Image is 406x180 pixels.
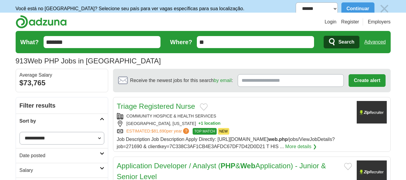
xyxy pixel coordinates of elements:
span: Search [338,36,354,48]
div: Average Salary [20,73,104,78]
img: Company logo [357,101,387,124]
a: Sort by [16,114,108,128]
a: Date posted [16,148,108,163]
span: $81,690 [151,129,166,133]
img: Adzuna logo [16,15,67,29]
strong: web.php [268,137,288,142]
a: Triage Registered Nurse [117,102,195,110]
div: $73,765 [20,78,104,88]
a: Employers [368,18,391,26]
a: by email [214,78,232,83]
span: TOP MATCH [193,128,216,135]
span: NEW [218,128,229,135]
span: ? [183,128,189,134]
label: What? [20,38,39,47]
a: Salary [16,163,108,178]
a: ESTIMATED:$81,690per year? [127,128,191,135]
div: COMMUNITY HOSPICE & HEALTH SERVICES [117,113,352,119]
button: Continuar [341,2,374,15]
a: Advanced [364,36,386,48]
button: +1 location [198,121,221,127]
span: + [198,121,201,127]
button: Create alert [349,74,385,87]
button: Search [324,36,359,48]
h2: Sort by [20,117,100,125]
h2: Filter results [16,97,108,114]
a: Login [325,18,336,26]
strong: Web [240,162,255,170]
a: Register [341,18,359,26]
strong: PHP [221,162,235,170]
p: Você está no [GEOGRAPHIC_DATA]? Selecione seu país para ver vagas específicas para sua localização. [16,5,245,12]
span: Job Description Job Description Apply Directly: [URL][DOMAIN_NAME] /jobs/ViewJobDetails?job=27169... [117,137,335,149]
img: icon_close_no_bg.svg [378,2,391,15]
h2: Salary [20,167,100,174]
div: [GEOGRAPHIC_DATA], [US_STATE] [117,121,352,127]
label: Where? [170,38,192,47]
h2: Date posted [20,152,100,159]
button: Add to favorite jobs [200,103,208,111]
h1: Web PHP Jobs in [GEOGRAPHIC_DATA] [16,57,161,65]
span: Receive the newest jobs for this search : [130,77,233,84]
button: Add to favorite jobs [344,163,352,170]
span: 913 [16,56,28,66]
a: More details ❯ [285,143,317,150]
